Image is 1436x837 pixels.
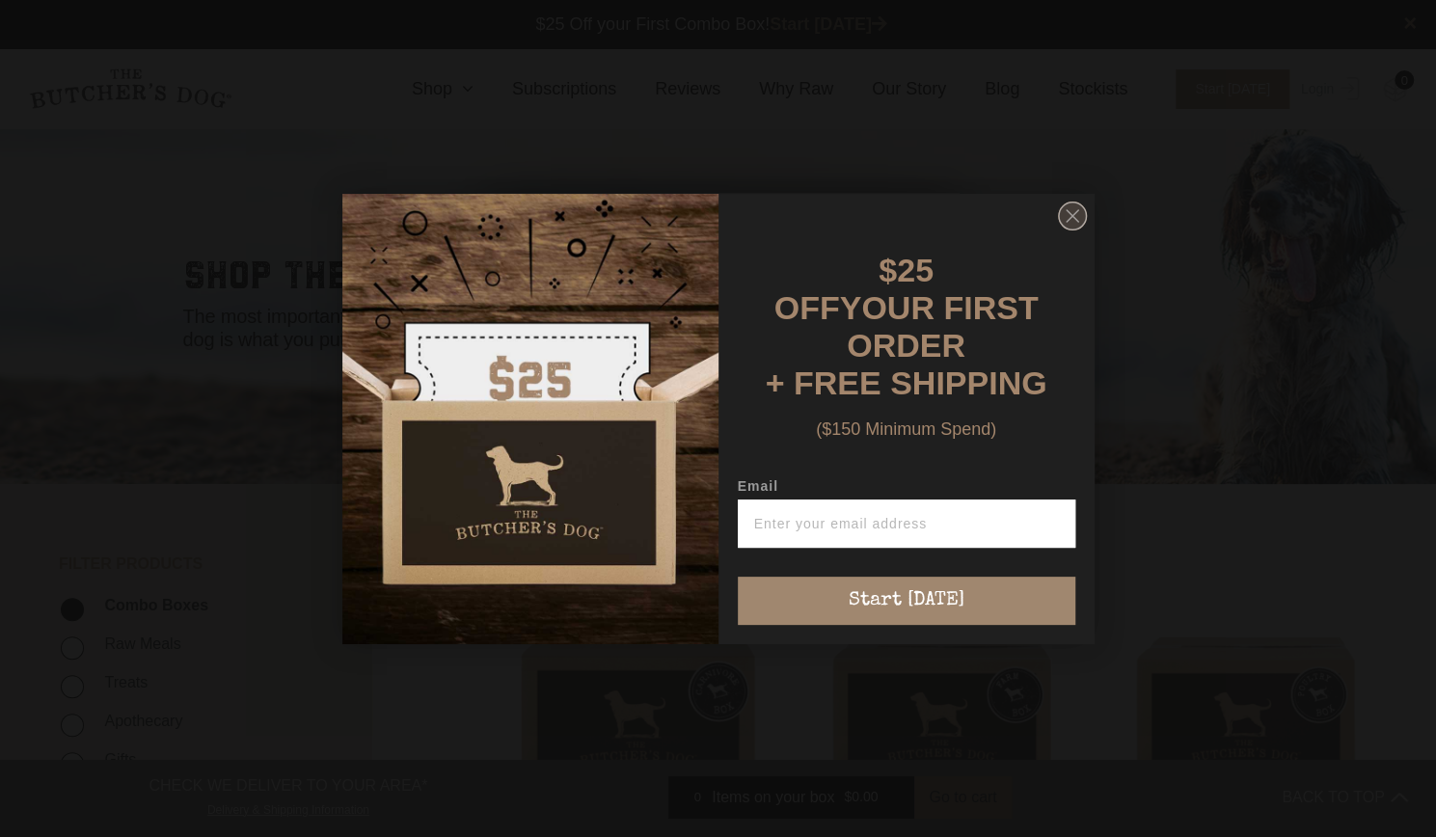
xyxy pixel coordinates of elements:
[1058,202,1087,230] button: Close dialog
[816,419,996,439] span: ($150 Minimum Spend)
[774,252,934,326] span: $25 OFF
[342,194,718,644] img: d0d537dc-5429-4832-8318-9955428ea0a1.jpeg
[766,289,1047,401] span: YOUR FIRST ORDER + FREE SHIPPING
[738,499,1075,548] input: Enter your email address
[738,478,1075,499] label: Email
[738,577,1075,625] button: Start [DATE]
